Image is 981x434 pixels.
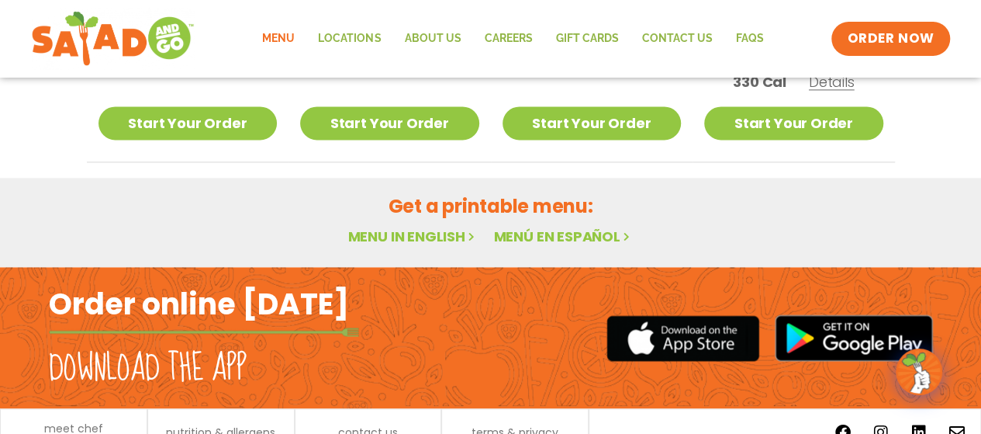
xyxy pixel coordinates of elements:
[897,350,941,394] img: wpChatIcon
[306,21,392,57] a: Locations
[49,328,359,336] img: fork
[847,30,934,48] span: ORDER NOW
[347,227,478,246] a: Menu in English
[300,106,479,140] a: Start Your Order
[724,21,775,57] a: FAQs
[775,314,933,361] img: google_play
[472,21,544,57] a: Careers
[493,227,633,246] a: Menú en español
[98,106,278,140] a: Start Your Order
[250,21,306,57] a: Menu
[809,72,855,92] span: Details
[49,347,247,391] h2: Download the app
[87,193,895,220] h2: Get a printable menu:
[733,71,786,92] span: 330 Cal
[704,106,883,140] a: Start Your Order
[544,21,630,57] a: GIFT CARDS
[503,106,682,140] a: Start Your Order
[49,285,349,323] h2: Order online [DATE]
[31,8,195,70] img: new-SAG-logo-768×292
[831,22,949,56] a: ORDER NOW
[392,21,472,57] a: About Us
[630,21,724,57] a: Contact Us
[250,21,775,57] nav: Menu
[606,313,759,363] img: appstore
